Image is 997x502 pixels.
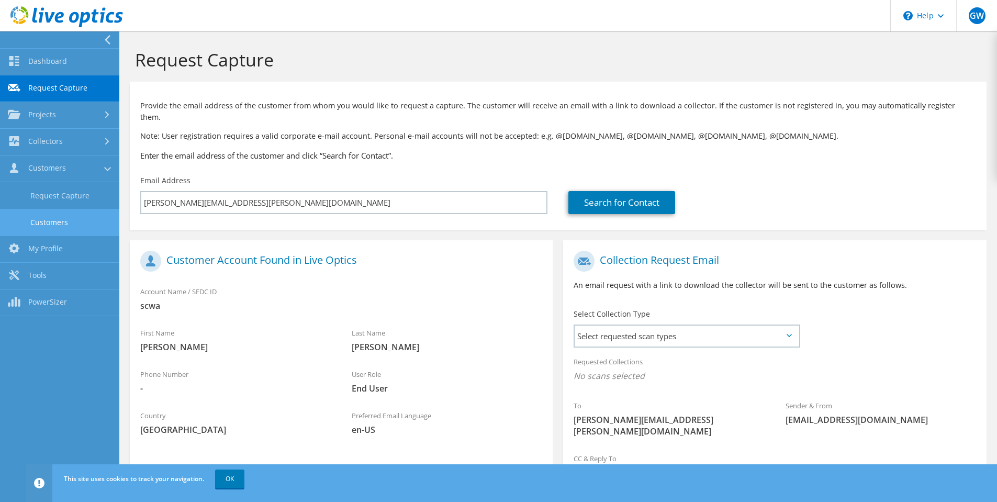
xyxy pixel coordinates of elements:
span: en-US [352,424,542,436]
div: Phone Number [130,363,341,399]
span: End User [352,383,542,394]
label: Email Address [140,175,191,186]
h3: Enter the email address of the customer and click “Search for Contact”. [140,150,976,161]
span: Select requested scan types [575,326,798,347]
h1: Request Capture [135,49,976,71]
h1: Collection Request Email [574,251,970,272]
p: Provide the email address of the customer from whom you would like to request a capture. The cust... [140,100,976,123]
span: [PERSON_NAME] [140,341,331,353]
span: [PERSON_NAME] [352,341,542,353]
h1: Customer Account Found in Live Optics [140,251,537,272]
div: Last Name [341,322,553,358]
p: An email request with a link to download the collector will be sent to the customer as follows. [574,280,976,291]
span: This site uses cookies to track your navigation. [64,474,204,483]
span: No scans selected [574,370,976,382]
div: Account Name / SFDC ID [130,281,553,317]
div: Preferred Email Language [341,405,553,441]
div: To [563,395,775,442]
span: GW [969,7,985,24]
a: Search for Contact [568,191,675,214]
p: Note: User registration requires a valid corporate e-mail account. Personal e-mail accounts will ... [140,130,976,142]
div: Requested Collections [563,351,986,389]
div: Sender & From [775,395,987,431]
span: - [140,383,331,394]
span: [GEOGRAPHIC_DATA] [140,424,331,436]
div: User Role [341,363,553,399]
div: CC & Reply To [563,448,986,484]
span: scwa [140,300,542,311]
span: [EMAIL_ADDRESS][DOMAIN_NAME] [786,414,976,426]
span: [PERSON_NAME][EMAIL_ADDRESS][PERSON_NAME][DOMAIN_NAME] [574,414,764,437]
svg: \n [903,11,913,20]
a: OK [215,470,244,488]
div: First Name [130,322,341,358]
label: Select Collection Type [574,309,650,319]
div: Country [130,405,341,441]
